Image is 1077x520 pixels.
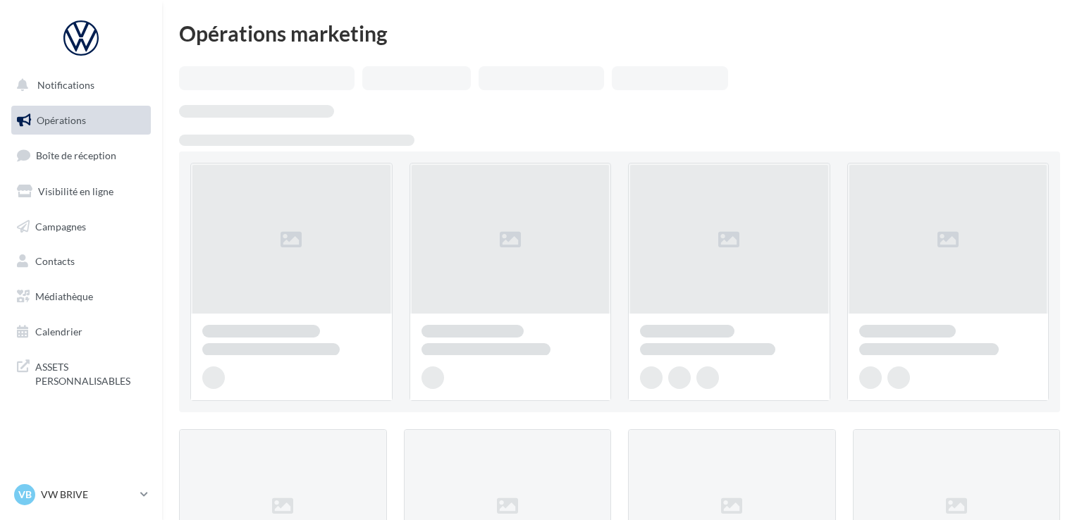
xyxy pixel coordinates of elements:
button: Notifications [8,70,148,100]
div: Opérations marketing [179,23,1060,44]
p: VW BRIVE [41,488,135,502]
span: Boîte de réception [36,149,116,161]
span: Opérations [37,114,86,126]
a: Médiathèque [8,282,154,311]
a: VB VW BRIVE [11,481,151,508]
a: Calendrier [8,317,154,347]
span: Médiathèque [35,290,93,302]
a: Campagnes [8,212,154,242]
span: ASSETS PERSONNALISABLES [35,357,145,388]
a: Boîte de réception [8,140,154,171]
span: VB [18,488,32,502]
a: Contacts [8,247,154,276]
span: Contacts [35,255,75,267]
span: Calendrier [35,326,82,338]
a: ASSETS PERSONNALISABLES [8,352,154,393]
span: Campagnes [35,220,86,232]
a: Visibilité en ligne [8,177,154,206]
span: Visibilité en ligne [38,185,113,197]
a: Opérations [8,106,154,135]
span: Notifications [37,79,94,91]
